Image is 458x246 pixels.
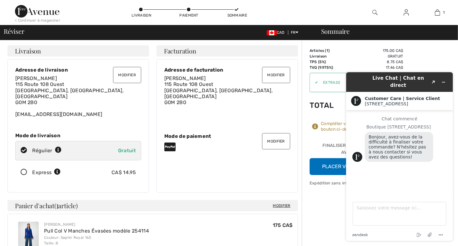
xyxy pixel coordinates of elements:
[113,67,141,83] button: Modifier
[341,67,458,246] iframe: Trouvez des informations supplémentaires ici
[345,48,404,53] td: 175.00 CA$
[262,67,290,83] button: Modifier
[180,13,198,18] div: Paiement
[314,28,454,34] div: Sommaire
[118,148,136,153] span: Gratuit
[310,65,345,70] td: TVQ (9.975%)
[310,80,318,85] div: ✔
[345,59,404,65] td: 8.75 CA$
[164,48,196,54] span: Facturation
[15,133,141,138] div: Mode de livraison
[164,133,290,139] div: Mode de paiement
[164,67,290,73] div: Adresse de facturation
[273,203,291,209] span: Modifier
[422,9,453,16] a: 1
[32,169,61,176] div: Express
[44,235,149,246] div: Couleur: Saphir Royal 163 Taille: 8
[310,53,345,59] td: Livraison
[15,75,141,117] div: [EMAIL_ADDRESS][DOMAIN_NAME]
[44,222,149,227] div: [PERSON_NAME]
[321,121,403,132] div: Compléter votre commande avec le bouton ci-dessous.
[164,75,206,81] span: [PERSON_NAME]
[310,142,403,158] div: Finaliser votre commande avec PayPal
[15,67,141,73] div: Adresse de livraison
[15,18,60,23] div: < Continuer à magasiner
[404,9,409,16] img: Mes infos
[310,59,345,65] td: TPS (5%)
[310,48,345,53] td: Articles ( )
[4,28,24,34] span: Réviser
[15,75,57,81] span: [PERSON_NAME]
[44,228,149,234] a: Pull Col V Manches Évasées modèle 254114
[435,9,440,16] img: Mon panier
[345,65,404,70] td: 17.46 CA$
[14,4,27,10] span: Chat
[56,201,58,209] span: 1
[7,200,298,211] h4: Panier d'achat
[15,81,124,105] span: 115 Route 108 Ouest [GEOGRAPHIC_DATA], [GEOGRAPHIC_DATA], [GEOGRAPHIC_DATA] G0M 2B0
[318,73,381,92] input: Code promo
[112,169,136,176] div: CA$ 14.95
[345,53,404,59] td: Gratuit
[310,180,403,186] div: Expédition sans interruption
[15,48,41,54] span: Livraison
[443,10,445,15] span: 1
[267,30,277,35] img: Canadian Dollar
[399,9,414,17] a: Se connecter
[262,133,290,149] button: Modifier
[132,13,150,18] div: Livraison
[372,9,378,16] img: recherche
[291,30,299,35] span: FR
[273,222,293,228] span: 175 CA$
[15,5,59,18] img: 1ère Avenue
[227,13,246,18] div: Sommaire
[267,30,287,35] span: CAD
[310,158,403,175] button: Placer votre commande
[326,48,328,53] span: 1
[310,95,345,116] td: Total
[32,147,62,154] div: Régulier
[54,201,78,210] span: ( article)
[164,81,273,105] span: 115 Route 108 Ouest [GEOGRAPHIC_DATA], [GEOGRAPHIC_DATA], [GEOGRAPHIC_DATA] G0M 2B0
